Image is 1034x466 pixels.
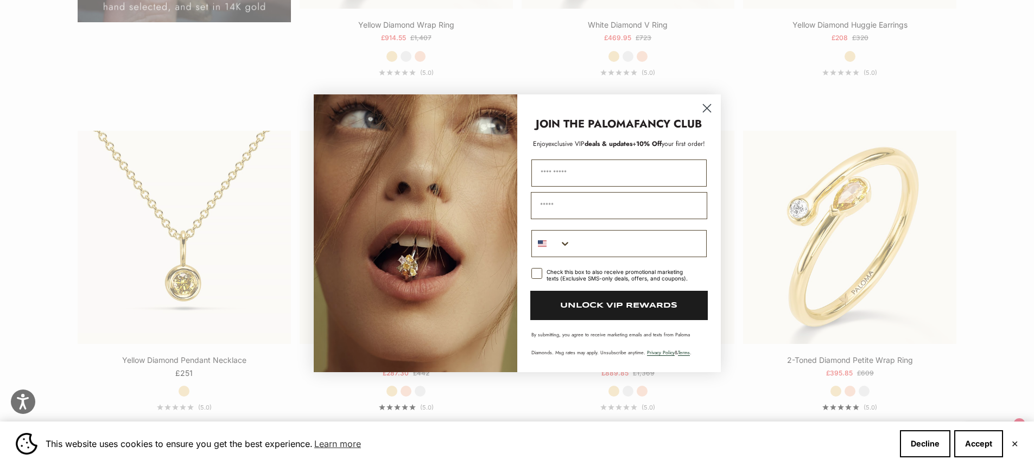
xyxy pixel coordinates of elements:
strong: JOIN THE PALOMA [536,116,634,132]
span: & . [647,349,692,356]
button: UNLOCK VIP REWARDS [530,291,708,320]
a: Learn more [313,436,363,452]
a: Privacy Policy [647,349,675,356]
span: exclusive VIP [548,139,585,149]
div: Check this box to also receive promotional marketing texts (Exclusive SMS-only deals, offers, and... [547,269,694,282]
span: 10% Off [636,139,662,149]
strong: FANCY CLUB [634,116,702,132]
p: By submitting, you agree to receive marketing emails and texts from Paloma Diamonds. Msg rates ma... [531,331,707,356]
a: Terms [678,349,690,356]
button: Close dialog [697,99,716,118]
button: Decline [900,430,950,457]
img: Loading... [314,94,517,372]
img: United States [538,239,547,248]
input: Email [531,192,707,219]
span: + your first order! [632,139,705,149]
input: First Name [531,159,707,187]
img: Cookie banner [16,433,37,455]
button: Accept [954,430,1003,457]
span: This website uses cookies to ensure you get the best experience. [46,436,891,452]
button: Search Countries [532,231,571,257]
span: deals & updates [548,139,632,149]
button: Close [1011,441,1018,447]
span: Enjoy [533,139,548,149]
